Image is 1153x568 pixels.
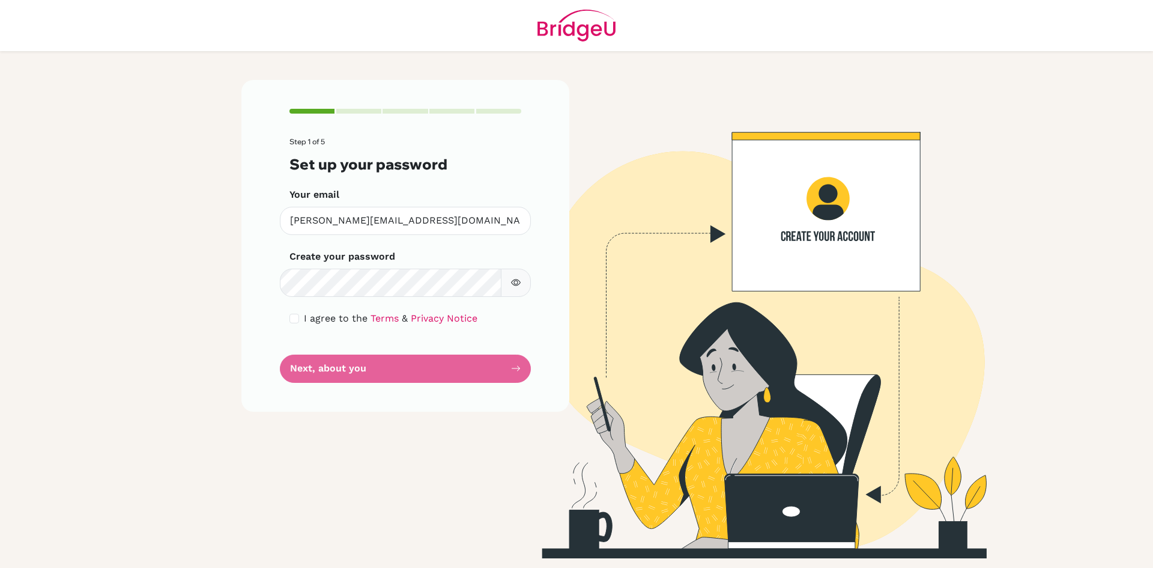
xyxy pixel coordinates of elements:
a: Terms [371,313,399,324]
span: I agree to the [304,313,368,324]
a: Privacy Notice [411,313,477,324]
label: Your email [289,188,339,202]
span: & [402,313,408,324]
h3: Set up your password [289,156,521,173]
span: Step 1 of 5 [289,137,325,146]
img: Create your account [405,80,1090,558]
label: Create your password [289,249,395,264]
input: Insert your email* [280,207,531,235]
